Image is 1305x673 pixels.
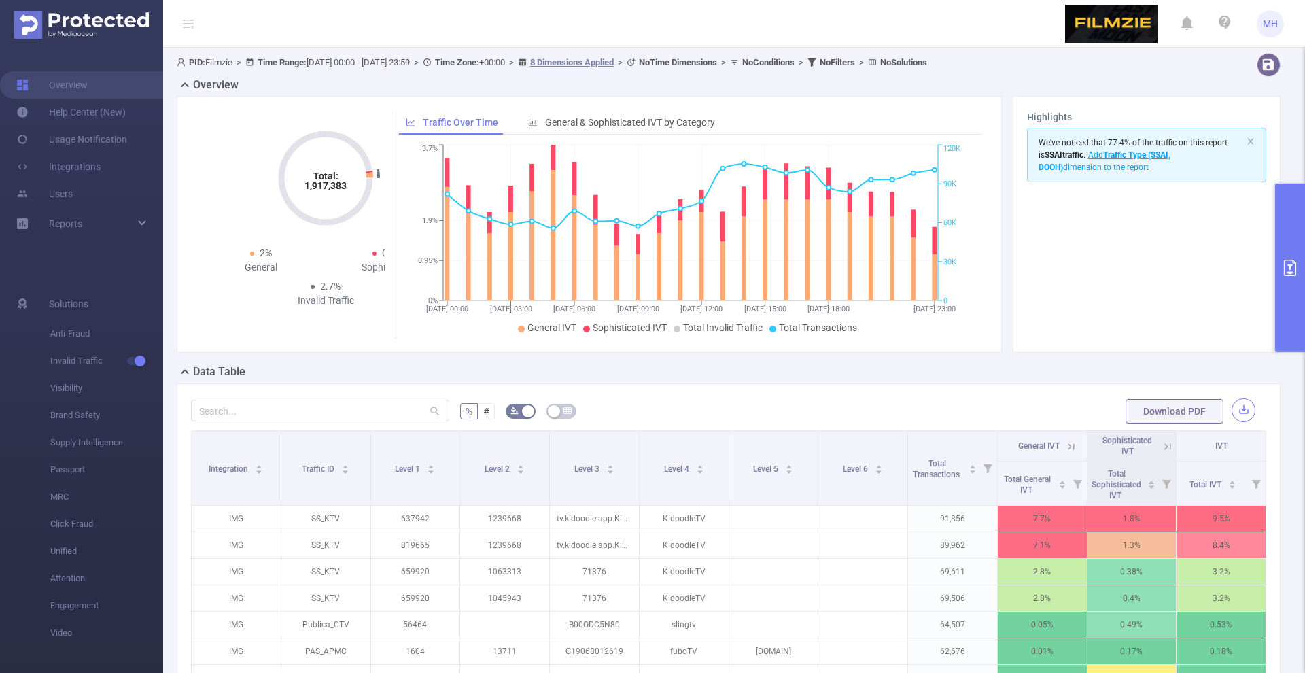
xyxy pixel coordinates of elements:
[50,619,163,646] span: Video
[640,559,729,585] p: KidoodleTV
[640,612,729,638] p: slingtv
[969,463,977,471] div: Sort
[371,612,460,638] p: 56464
[371,638,460,664] p: 1604
[969,468,976,472] i: icon: caret-down
[281,506,370,532] p: SS_KTV
[14,11,149,39] img: Protected Media
[908,532,997,558] p: 89,962
[49,218,82,229] span: Reports
[606,463,614,471] div: Sort
[1027,110,1266,124] h3: Highlights
[606,468,614,472] i: icon: caret-down
[696,468,703,472] i: icon: caret-down
[875,468,883,472] i: icon: caret-down
[998,638,1087,664] p: 0.01%
[1247,134,1255,149] button: icon: close
[50,402,163,429] span: Brand Safety
[998,532,1087,558] p: 7.1%
[50,483,163,511] span: MRC
[729,638,818,664] p: [DOMAIN]
[16,99,126,126] a: Help Center (New)
[1092,469,1141,500] span: Total Sophisticated IVT
[281,612,370,638] p: Publica_CTV
[1087,585,1177,611] p: 0.4%
[49,210,82,237] a: Reports
[1177,532,1266,558] p: 8.4%
[49,290,88,317] span: Solutions
[258,57,307,67] b: Time Range:
[1157,462,1176,505] i: Filter menu
[550,532,639,558] p: tv.kidoodle.app.Kidoodle
[574,464,602,474] span: Level 3
[342,468,349,472] i: icon: caret-down
[943,219,956,228] tspan: 60K
[1228,479,1236,483] i: icon: caret-up
[875,463,883,471] div: Sort
[342,463,349,467] i: icon: caret-up
[717,57,730,67] span: >
[395,464,422,474] span: Level 1
[779,322,857,333] span: Total Transactions
[16,71,88,99] a: Overview
[382,247,408,258] span: 0.66%
[1087,638,1177,664] p: 0.17%
[505,57,518,67] span: >
[256,463,263,467] i: icon: caret-up
[553,305,595,313] tspan: [DATE] 06:00
[281,585,370,611] p: SS_KTV
[16,180,73,207] a: Users
[460,585,549,611] p: 1045943
[1177,506,1266,532] p: 9.5%
[1058,479,1066,487] div: Sort
[528,118,538,127] i: icon: bar-chart
[50,375,163,402] span: Visibility
[880,57,927,67] b: No Solutions
[50,592,163,619] span: Engagement
[753,464,780,474] span: Level 5
[192,506,281,532] p: IMG
[1039,150,1170,172] span: Add dimension to the report
[969,463,976,467] i: icon: caret-up
[371,532,460,558] p: 819665
[193,77,239,93] h2: Overview
[371,585,460,611] p: 659920
[483,406,489,417] span: #
[875,463,883,467] i: icon: caret-up
[50,511,163,538] span: Click Fraud
[943,179,956,188] tspan: 90K
[428,463,435,467] i: icon: caret-up
[422,217,438,226] tspan: 1.9%
[410,57,423,67] span: >
[1228,483,1236,487] i: icon: caret-down
[1087,532,1177,558] p: 1.3%
[696,463,704,471] div: Sort
[640,585,729,611] p: KidoodleTV
[192,559,281,585] p: IMG
[998,559,1087,585] p: 2.8%
[50,456,163,483] span: Passport
[1177,612,1266,638] p: 0.53%
[189,57,205,67] b: PID:
[406,118,415,127] i: icon: line-chart
[426,305,468,313] tspan: [DATE] 00:00
[1087,612,1177,638] p: 0.49%
[563,407,572,415] i: icon: table
[192,638,281,664] p: IMG
[795,57,807,67] span: >
[341,463,349,471] div: Sort
[640,506,729,532] p: KidoodleTV
[1263,10,1278,37] span: MH
[260,247,272,258] span: 2%
[16,153,101,180] a: Integrations
[256,468,263,472] i: icon: caret-down
[680,305,723,313] tspan: [DATE] 12:00
[550,559,639,585] p: 71376
[193,364,245,380] h2: Data Table
[617,305,659,313] tspan: [DATE] 09:00
[371,506,460,532] p: 637942
[614,57,627,67] span: >
[232,57,245,67] span: >
[998,585,1087,611] p: 2.8%
[435,57,479,67] b: Time Zone:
